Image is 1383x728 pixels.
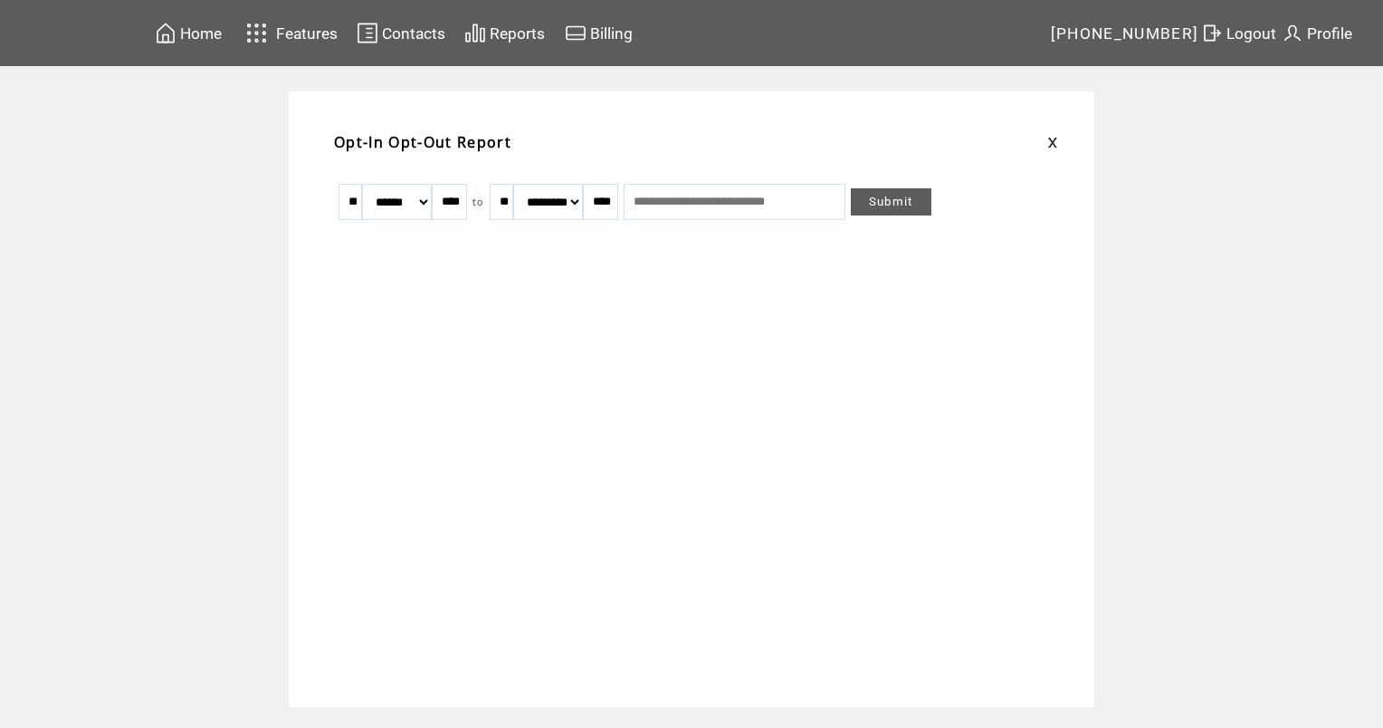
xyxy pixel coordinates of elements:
span: Billing [590,24,633,43]
a: Billing [562,19,635,47]
span: to [472,196,484,208]
span: Reports [490,24,545,43]
a: Home [152,19,224,47]
span: Opt-In Opt-Out Report [334,132,511,152]
span: Home [180,24,222,43]
span: Contacts [382,24,445,43]
a: Reports [462,19,548,47]
span: Profile [1307,24,1352,43]
a: Features [238,15,340,51]
a: Contacts [354,19,448,47]
img: creidtcard.svg [565,22,587,44]
img: chart.svg [464,22,486,44]
img: profile.svg [1282,22,1303,44]
img: features.svg [241,18,272,48]
a: Profile [1279,19,1355,47]
span: [PHONE_NUMBER] [1051,24,1199,43]
span: Features [276,24,338,43]
a: Submit [851,188,931,216]
img: contacts.svg [357,22,378,44]
a: Logout [1198,19,1279,47]
img: home.svg [155,22,176,44]
img: exit.svg [1201,22,1223,44]
span: Logout [1226,24,1276,43]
